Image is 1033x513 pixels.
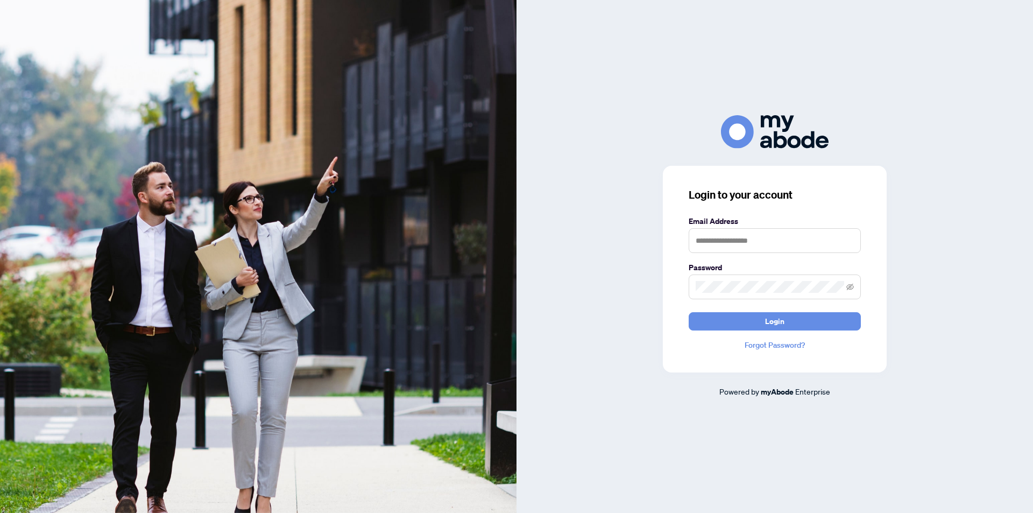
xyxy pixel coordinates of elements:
span: Login [765,313,784,330]
span: Enterprise [795,386,830,396]
img: ma-logo [721,115,829,148]
span: eye-invisible [846,283,854,291]
span: Powered by [719,386,759,396]
h3: Login to your account [689,187,861,202]
a: Forgot Password? [689,339,861,351]
label: Email Address [689,215,861,227]
a: myAbode [761,386,794,398]
label: Password [689,262,861,273]
button: Login [689,312,861,331]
